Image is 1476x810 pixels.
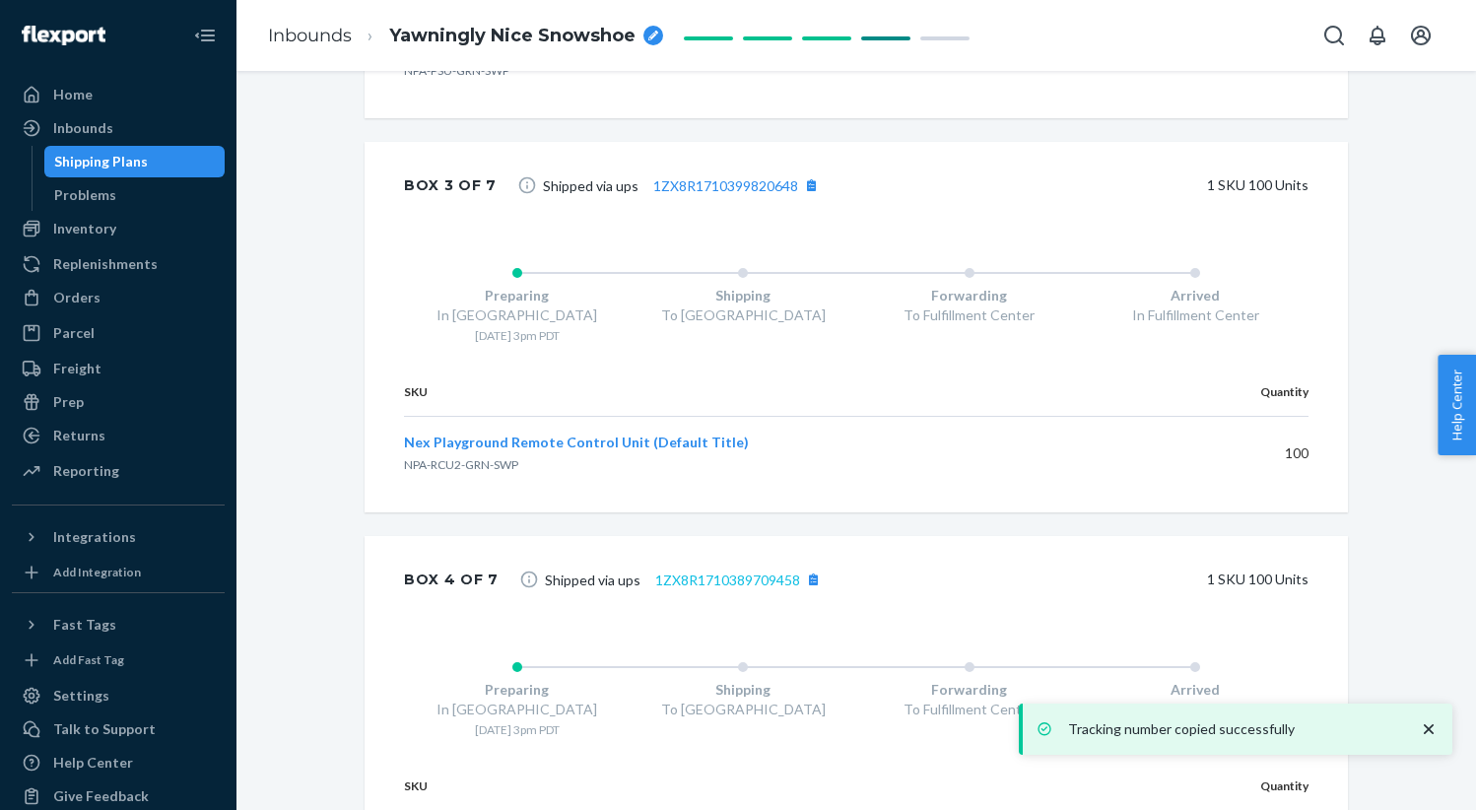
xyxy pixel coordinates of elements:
div: Settings [53,686,109,706]
div: Freight [53,359,101,378]
div: 1 SKU 100 Units [855,560,1308,599]
a: Problems [44,179,226,211]
button: Open account menu [1401,16,1441,55]
div: 1 SKU 100 Units [853,166,1308,205]
div: Integrations [53,527,136,547]
div: Talk to Support [53,719,156,739]
td: 100 [1173,417,1308,490]
div: Preparing [404,680,631,700]
ol: breadcrumbs [252,7,679,65]
a: Talk to Support [12,713,225,745]
div: Forwarding [856,680,1083,700]
div: Help Center [53,753,133,773]
span: NPA-RCU2-GRN-SWP [404,457,518,472]
div: Give Feedback [53,786,149,806]
div: Arrived [1083,286,1309,305]
div: Arrived [1083,680,1309,700]
div: Problems [54,185,116,205]
div: Forwarding [856,286,1083,305]
button: Close Navigation [185,16,225,55]
div: Returns [53,426,105,445]
a: Prep [12,386,225,418]
div: Preparing [404,286,631,305]
a: Help Center [12,747,225,778]
div: Prep [53,392,84,412]
div: In [GEOGRAPHIC_DATA] [404,700,631,719]
button: [object Object] [800,567,826,592]
div: To [GEOGRAPHIC_DATA] [631,305,857,325]
div: In [GEOGRAPHIC_DATA] [404,305,631,325]
div: Add Fast Tag [53,651,124,668]
div: Inventory [53,219,116,238]
div: Fast Tags [53,615,116,635]
div: Add Integration [53,564,141,580]
a: Parcel [12,317,225,349]
a: Reporting [12,455,225,487]
div: Inbounds [53,118,113,138]
span: Shipped via ups [543,172,824,198]
a: Shipping Plans [44,146,226,177]
div: To Fulfillment Center [856,305,1083,325]
div: Shipping [631,680,857,700]
div: To Fulfillment Center [856,700,1083,719]
a: 1ZX8R1710399820648 [653,177,798,194]
div: Orders [53,288,101,307]
a: Inventory [12,213,225,244]
div: Box 4 of 7 [404,560,499,599]
button: Integrations [12,521,225,553]
a: Inbounds [12,112,225,144]
button: Help Center [1438,355,1476,455]
span: NPA-PSU-GRN-SWP [404,63,509,78]
a: Add Integration [12,561,225,584]
button: Fast Tags [12,609,225,641]
div: [DATE] 3pm PDT [404,721,631,738]
div: In Fulfillment Center [1083,700,1309,719]
button: Nex Playground Remote Control Unit (Default Title) [404,433,749,452]
div: In Fulfillment Center [1083,305,1309,325]
div: Parcel [53,323,95,343]
div: Shipping [631,286,857,305]
span: Nex Playground Remote Control Unit (Default Title) [404,434,749,450]
div: Replenishments [53,254,158,274]
button: [object Object] [798,172,824,198]
a: Orders [12,282,225,313]
a: Freight [12,353,225,384]
a: Settings [12,680,225,711]
div: Reporting [53,461,119,481]
a: Replenishments [12,248,225,280]
th: Quantity [1173,368,1308,417]
button: Open notifications [1358,16,1397,55]
span: Yawningly Nice Snowshoe [389,24,636,49]
div: To [GEOGRAPHIC_DATA] [631,700,857,719]
div: [DATE] 3pm PDT [404,327,631,344]
div: Shipping Plans [54,152,148,171]
img: Flexport logo [22,26,105,45]
a: Inbounds [268,25,352,46]
th: SKU [404,368,1173,417]
p: Tracking number copied successfully [1068,719,1399,739]
span: Shipped via ups [545,567,826,592]
a: Returns [12,420,225,451]
a: Add Fast Tag [12,648,225,672]
a: 1ZX8R1710389709458 [655,572,800,588]
div: Home [53,85,93,104]
svg: close toast [1419,719,1439,739]
button: Open Search Box [1314,16,1354,55]
a: Home [12,79,225,110]
div: Box 3 of 7 [404,166,497,205]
